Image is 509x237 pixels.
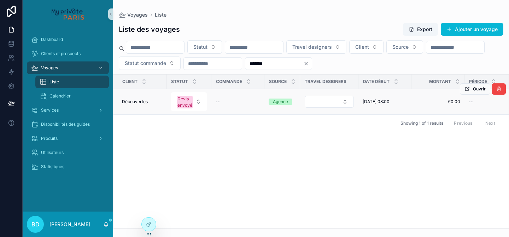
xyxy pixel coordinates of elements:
[441,23,503,36] button: Ajouter un voyage
[216,99,220,105] span: --
[273,99,288,105] div: Agence
[35,76,109,88] a: Liste
[27,132,109,145] a: Produits
[49,221,90,228] p: [PERSON_NAME]
[403,23,438,36] button: Export
[171,92,207,112] a: Select Button
[35,90,109,102] a: Calendrier
[171,92,207,111] button: Select Button
[119,57,181,70] button: Select Button
[193,43,207,51] span: Statut
[473,86,486,92] span: Ouvrir
[363,99,407,105] a: [DATE] 08:00
[27,104,109,117] a: Services
[122,79,138,84] span: Client
[27,118,109,131] a: Disponibilités des guides
[386,40,423,54] button: Select Button
[305,79,346,84] span: Travel designers
[49,93,71,99] span: Calendrier
[127,11,148,18] span: Voyages
[41,122,90,127] span: Disponibilités des guides
[286,40,346,54] button: Select Button
[304,95,354,108] a: Select Button
[27,33,109,46] a: Dashboard
[119,24,180,34] h1: Liste des voyages
[122,99,162,105] a: Découvertes
[41,136,58,141] span: Produits
[460,83,490,95] button: Ouvrir
[122,99,148,105] span: Découvertes
[292,43,332,51] span: Travel designers
[27,47,109,60] a: Clients et prospects
[41,150,64,155] span: Utilisateurs
[363,79,390,84] span: Date début
[216,99,260,105] a: --
[400,120,443,126] span: Showing 1 of 1 results
[41,37,63,42] span: Dashboard
[355,43,369,51] span: Client
[363,99,390,105] span: [DATE] 08:00
[52,8,84,20] img: App logo
[349,40,384,54] button: Select Button
[41,51,81,57] span: Clients et prospects
[27,61,109,74] a: Voyages
[31,220,40,229] span: BD
[41,164,64,170] span: Statistiques
[303,61,312,66] button: Clear
[429,79,451,84] span: Montant
[27,160,109,173] a: Statistiques
[177,96,192,108] div: Devis envoyé
[216,79,242,84] span: Commande
[171,79,188,84] span: Statut
[119,11,148,18] a: Voyages
[23,28,113,182] div: scrollable content
[155,11,166,18] a: Liste
[305,96,354,108] button: Select Button
[469,99,473,105] span: --
[392,43,409,51] span: Source
[41,107,59,113] span: Services
[187,40,222,54] button: Select Button
[125,60,166,67] span: Statut commande
[41,65,58,71] span: Voyages
[269,79,287,84] span: Source
[27,146,109,159] a: Utilisateurs
[49,79,59,85] span: Liste
[269,99,296,105] a: Agence
[416,99,460,105] a: €0,00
